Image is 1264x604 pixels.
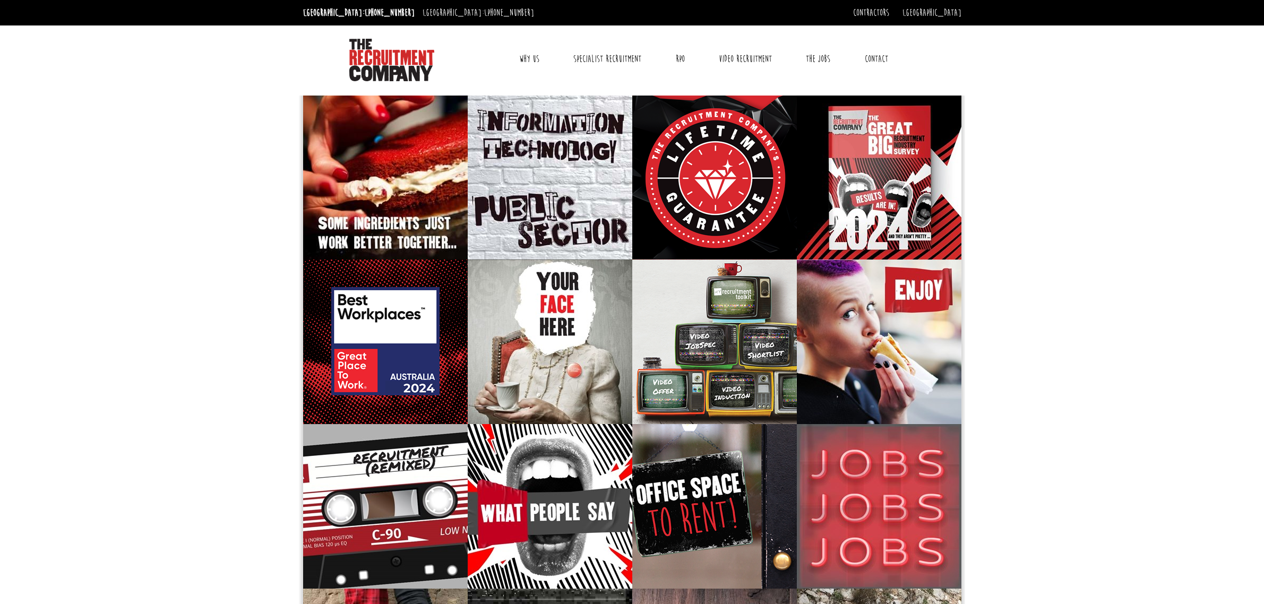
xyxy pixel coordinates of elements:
[902,7,961,19] a: [GEOGRAPHIC_DATA]
[365,7,415,19] a: [PHONE_NUMBER]
[511,46,547,72] a: Why Us
[565,46,649,72] a: Specialist Recruitment
[853,7,889,19] a: Contractors
[349,39,434,81] img: The Recruitment Company
[857,46,896,72] a: Contact
[798,46,838,72] a: The Jobs
[484,7,534,19] a: [PHONE_NUMBER]
[668,46,693,72] a: RPO
[300,4,417,21] li: [GEOGRAPHIC_DATA]:
[420,4,537,21] li: [GEOGRAPHIC_DATA]:
[711,46,780,72] a: Video Recruitment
